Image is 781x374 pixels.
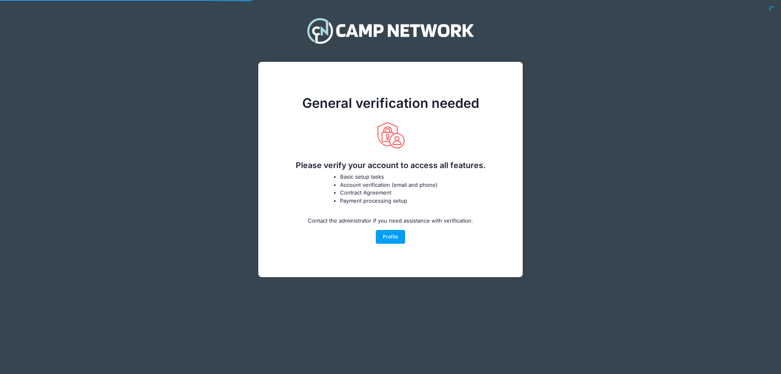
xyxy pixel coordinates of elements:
img: Camp Network [303,12,478,49]
h1: General verification needed [270,95,511,111]
li: Payment processing setup [340,197,452,205]
a: Profile [376,230,406,244]
li: Basic setup tasks [340,173,452,181]
li: Contract Agreement [340,189,452,197]
li: Account verification (email and phone) [340,181,452,189]
h2: Please verify your account to access all features. [270,161,511,170]
p: Contact the administrator if you need assistance with verification. [308,217,473,225]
